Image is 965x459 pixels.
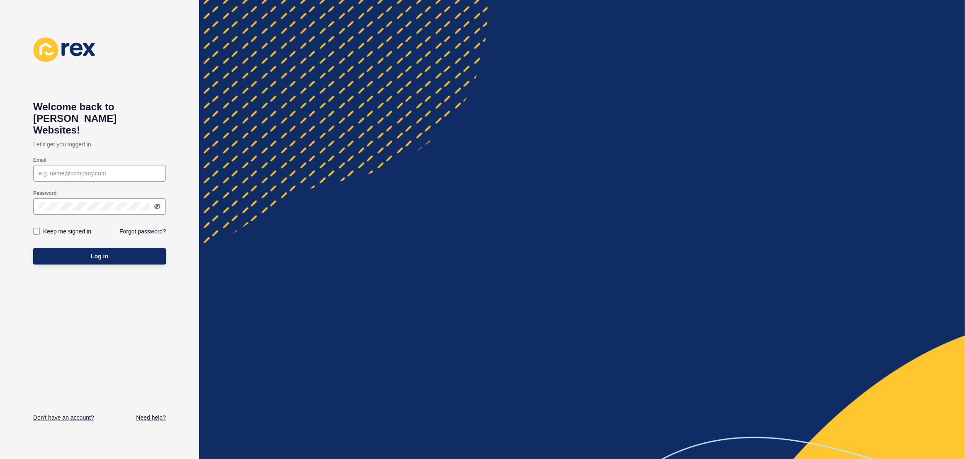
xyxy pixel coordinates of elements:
[136,413,166,422] a: Need help?
[43,227,91,236] label: Keep me signed in
[39,169,160,177] input: e.g. name@company.com
[33,157,46,163] label: Email
[33,101,166,136] h1: Welcome back to [PERSON_NAME] Websites!
[33,413,94,422] a: Don't have an account?
[91,252,108,260] span: Log in
[33,190,57,197] label: Password
[119,227,166,236] a: Forgot password?
[33,248,166,265] button: Log in
[33,136,166,153] p: Let's get you logged in.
